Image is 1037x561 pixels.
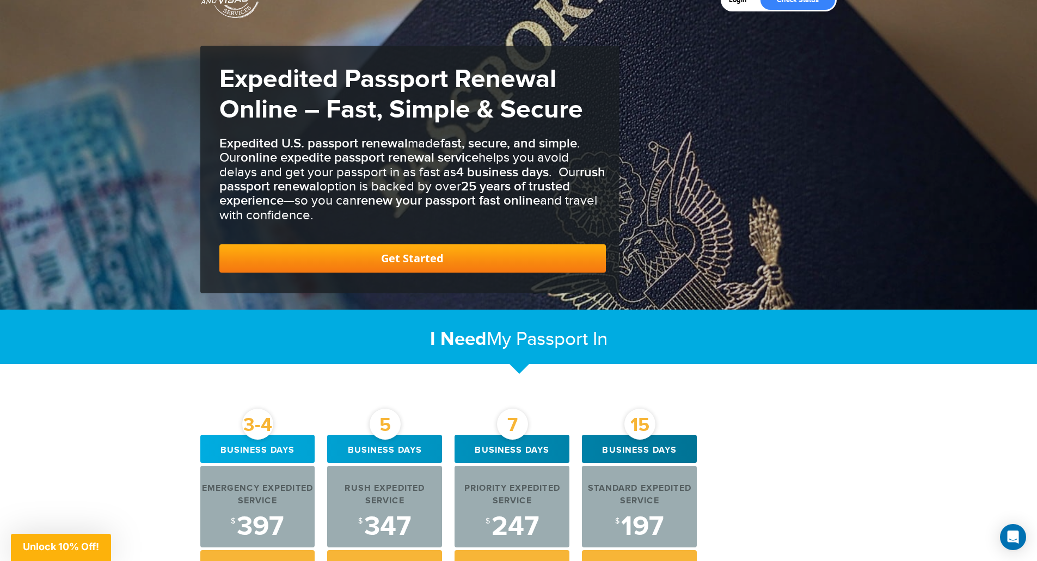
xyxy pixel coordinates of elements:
strong: Expedited Passport Renewal Online – Fast, Simple & Secure [219,64,583,126]
sup: $ [358,517,363,526]
div: Business days [582,435,697,463]
b: online expedite passport renewal service [241,150,478,165]
h3: made . Our helps you avoid delays and get your passport in as fast as . Our option is backed by o... [219,137,606,223]
b: Expedited U.S. passport renewal [219,135,408,151]
span: Unlock 10% Off! [23,541,99,552]
div: Open Intercom Messenger [1000,524,1026,550]
h2: My [200,328,837,351]
strong: I Need [430,328,487,351]
div: Business days [327,435,442,463]
div: Unlock 10% Off! [11,534,111,561]
b: 4 business days [456,164,549,180]
div: Standard Expedited Service [582,483,697,508]
div: 397 [200,513,315,540]
b: renew your passport fast online [357,193,540,208]
div: 3-4 [242,409,273,440]
div: 5 [370,409,401,440]
div: Emergency Expedited Service [200,483,315,508]
b: rush passport renewal [219,164,605,194]
div: 15 [624,409,655,440]
a: Get Started [219,244,606,273]
sup: $ [486,517,490,526]
span: Passport In [516,328,608,350]
div: 197 [582,513,697,540]
b: fast, secure, and simple [440,135,577,151]
sup: $ [615,517,619,526]
div: Rush Expedited Service [327,483,442,508]
div: 7 [497,409,528,440]
div: 347 [327,513,442,540]
b: 25 years of trusted experience [219,178,570,208]
div: Business days [455,435,569,463]
div: 247 [455,513,569,540]
div: Business days [200,435,315,463]
sup: $ [231,517,235,526]
div: Priority Expedited Service [455,483,569,508]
